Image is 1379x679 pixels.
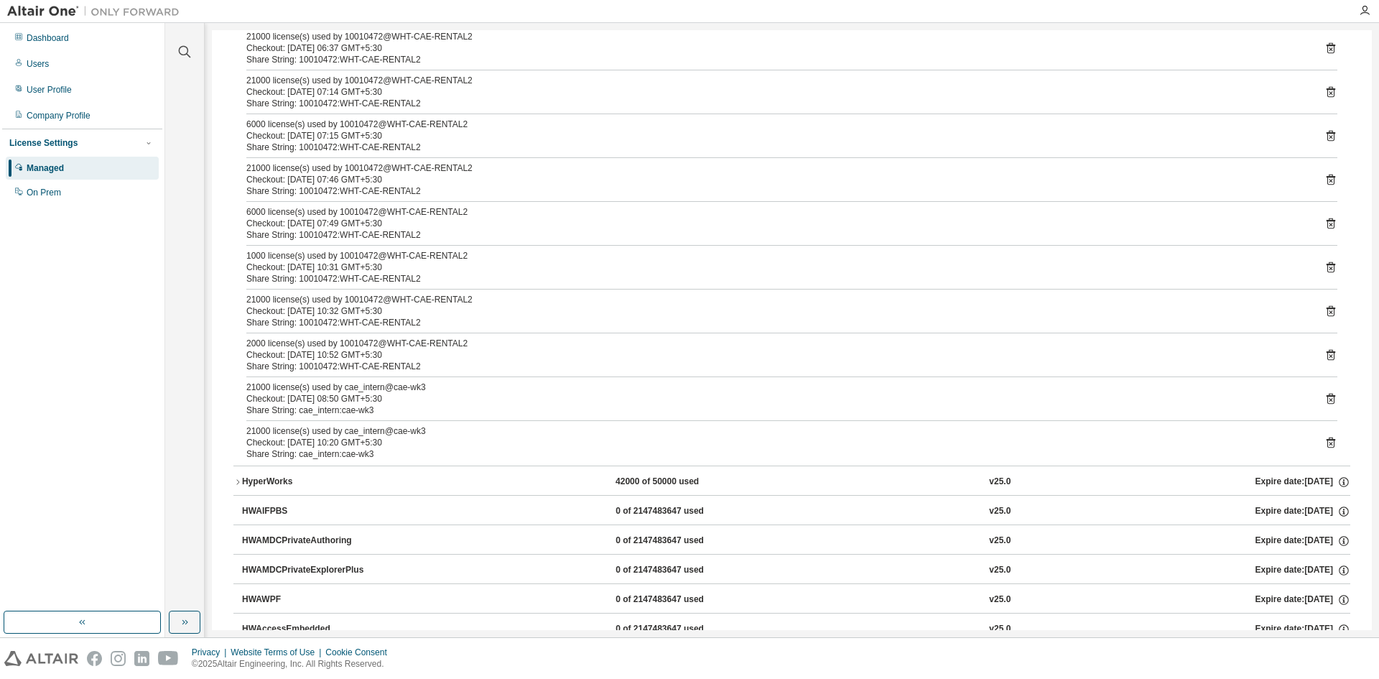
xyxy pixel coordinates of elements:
div: 6000 license(s) used by 10010472@WHT-CAE-RENTAL2 [246,206,1303,218]
div: Expire date: [DATE] [1255,535,1350,548]
div: Share String: 10010472:WHT-CAE-RENTAL2 [246,54,1303,65]
div: Expire date: [DATE] [1255,476,1350,489]
div: Website Terms of Use [231,647,325,658]
div: Dashboard [27,32,69,44]
div: Share String: 10010472:WHT-CAE-RENTAL2 [246,185,1303,197]
div: 0 of 2147483647 used [616,593,745,606]
img: youtube.svg [158,651,179,666]
div: HWAccessEmbedded [242,623,371,636]
div: 21000 license(s) used by 10010472@WHT-CAE-RENTAL2 [246,162,1303,174]
div: v25.0 [989,476,1011,489]
div: Privacy [192,647,231,658]
div: HWAMDCPrivateAuthoring [242,535,371,548]
p: © 2025 Altair Engineering, Inc. All Rights Reserved. [192,658,396,670]
img: linkedin.svg [134,651,149,666]
div: 6000 license(s) used by 10010472@WHT-CAE-RENTAL2 [246,119,1303,130]
img: instagram.svg [111,651,126,666]
div: Checkout: [DATE] 10:32 GMT+5:30 [246,305,1303,317]
div: HWAMDCPrivateExplorerPlus [242,564,371,577]
div: On Prem [27,187,61,198]
div: Expire date: [DATE] [1255,623,1350,636]
div: HWAWPF [242,593,371,606]
div: v25.0 [989,593,1011,606]
div: Share String: cae_intern:cae-wk3 [246,405,1303,416]
div: Cookie Consent [325,647,395,658]
div: 21000 license(s) used by 10010472@WHT-CAE-RENTAL2 [246,294,1303,305]
div: Expire date: [DATE] [1255,564,1350,577]
div: 21000 license(s) used by cae_intern@cae-wk3 [246,425,1303,437]
div: 0 of 2147483647 used [616,505,745,518]
button: HyperWorks42000 of 50000 usedv25.0Expire date:[DATE] [233,466,1350,498]
div: Checkout: [DATE] 07:15 GMT+5:30 [246,130,1303,142]
div: Expire date: [DATE] [1255,593,1350,606]
div: 0 of 2147483647 used [616,535,745,548]
div: v25.0 [989,623,1011,636]
div: Share String: 10010472:WHT-CAE-RENTAL2 [246,273,1303,285]
img: altair_logo.svg [4,651,78,666]
img: Altair One [7,4,187,19]
div: Share String: cae_intern:cae-wk3 [246,448,1303,460]
div: Expire date: [DATE] [1255,505,1350,518]
div: User Profile [27,84,72,96]
img: facebook.svg [87,651,102,666]
div: 0 of 2147483647 used [616,564,745,577]
button: HWAMDCPrivateExplorerPlus0 of 2147483647 usedv25.0Expire date:[DATE] [242,555,1350,586]
div: Checkout: [DATE] 07:49 GMT+5:30 [246,218,1303,229]
div: Share String: 10010472:WHT-CAE-RENTAL2 [246,142,1303,153]
div: 21000 license(s) used by 10010472@WHT-CAE-RENTAL2 [246,75,1303,86]
div: Share String: 10010472:WHT-CAE-RENTAL2 [246,229,1303,241]
div: HyperWorks [242,476,371,489]
button: HWAWPF0 of 2147483647 usedv25.0Expire date:[DATE] [242,584,1350,616]
button: HWAccessEmbedded0 of 2147483647 usedv25.0Expire date:[DATE] [242,614,1350,645]
div: Managed [27,162,64,174]
div: 21000 license(s) used by cae_intern@cae-wk3 [246,382,1303,393]
div: 2000 license(s) used by 10010472@WHT-CAE-RENTAL2 [246,338,1303,349]
div: v25.0 [989,535,1011,548]
div: Users [27,58,49,70]
div: Checkout: [DATE] 06:37 GMT+5:30 [246,42,1303,54]
div: Checkout: [DATE] 10:31 GMT+5:30 [246,262,1303,273]
div: Checkout: [DATE] 08:50 GMT+5:30 [246,393,1303,405]
div: Checkout: [DATE] 10:20 GMT+5:30 [246,437,1303,448]
div: Checkout: [DATE] 07:14 GMT+5:30 [246,86,1303,98]
div: 1000 license(s) used by 10010472@WHT-CAE-RENTAL2 [246,250,1303,262]
div: Checkout: [DATE] 07:46 GMT+5:30 [246,174,1303,185]
div: 21000 license(s) used by 10010472@WHT-CAE-RENTAL2 [246,31,1303,42]
div: v25.0 [989,505,1011,518]
div: 42000 of 50000 used [616,476,745,489]
button: HWAIFPBS0 of 2147483647 usedv25.0Expire date:[DATE] [242,496,1350,527]
div: License Settings [9,137,78,149]
div: Share String: 10010472:WHT-CAE-RENTAL2 [246,98,1303,109]
div: HWAIFPBS [242,505,371,518]
div: v25.0 [989,564,1011,577]
button: HWAMDCPrivateAuthoring0 of 2147483647 usedv25.0Expire date:[DATE] [242,525,1350,557]
div: Company Profile [27,110,90,121]
div: Share String: 10010472:WHT-CAE-RENTAL2 [246,361,1303,372]
div: Share String: 10010472:WHT-CAE-RENTAL2 [246,317,1303,328]
div: Checkout: [DATE] 10:52 GMT+5:30 [246,349,1303,361]
div: 0 of 2147483647 used [616,623,745,636]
